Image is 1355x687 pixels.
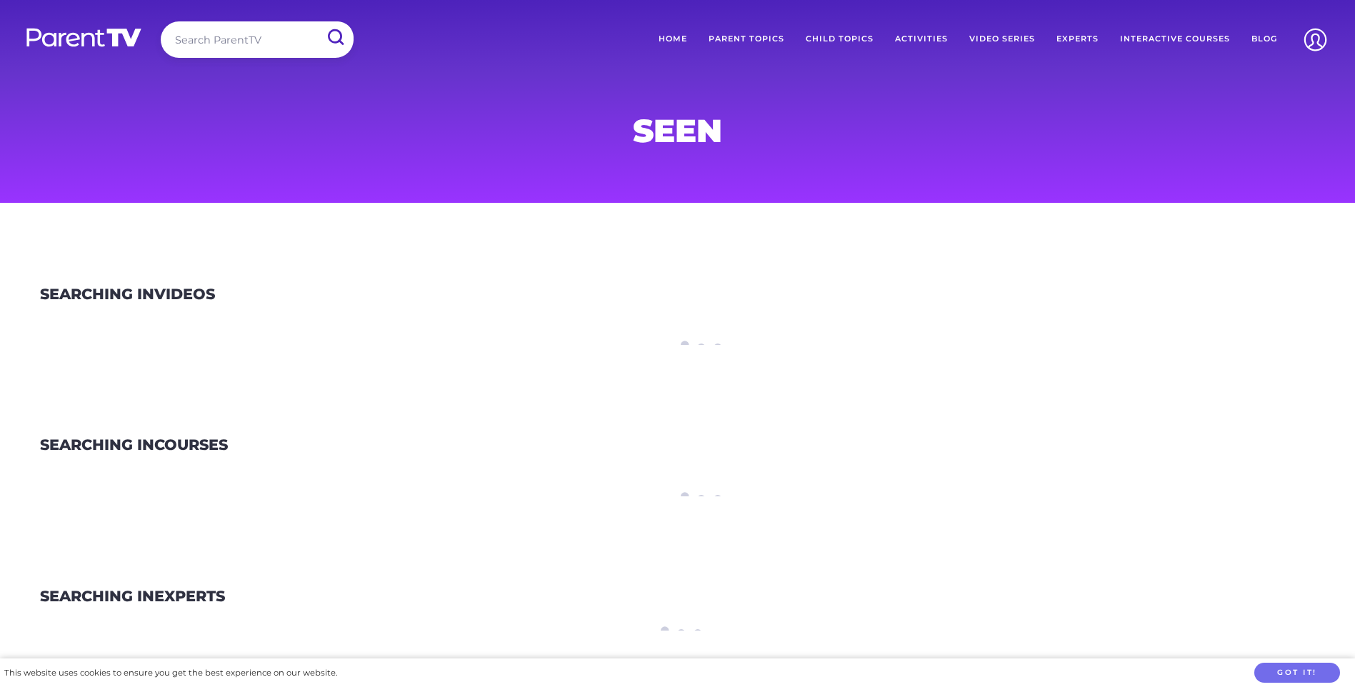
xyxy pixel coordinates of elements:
[959,21,1046,57] a: Video Series
[316,21,354,54] input: Submit
[40,436,228,454] h3: Courses
[25,27,143,48] img: parenttv-logo-white.4c85aaf.svg
[1254,663,1340,683] button: Got it!
[698,21,795,57] a: Parent Topics
[884,21,959,57] a: Activities
[795,21,884,57] a: Child Topics
[1109,21,1241,57] a: Interactive Courses
[40,587,154,605] span: Searching in
[1297,21,1334,58] img: Account
[40,436,154,453] span: Searching in
[161,21,354,58] input: Search ParentTV
[1046,21,1109,57] a: Experts
[40,286,215,304] h3: Videos
[40,588,225,606] h3: Experts
[648,21,698,57] a: Home
[40,285,154,303] span: Searching in
[1241,21,1288,57] a: Blog
[4,666,337,681] div: This website uses cookies to ensure you get the best experience on our website.
[334,116,1022,145] h1: seen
